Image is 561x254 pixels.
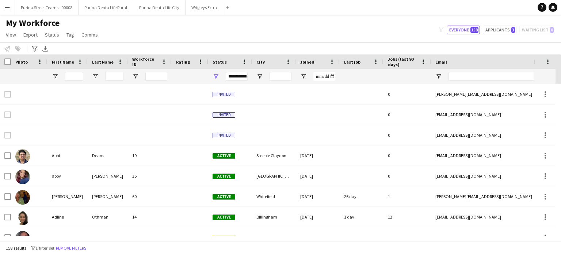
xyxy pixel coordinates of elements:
span: Invited [213,235,235,240]
div: [PERSON_NAME] [88,186,128,206]
span: Joined [300,59,314,65]
div: [PERSON_NAME] [47,227,88,247]
button: Open Filter Menu [213,73,219,80]
span: Active [213,215,235,220]
div: [DATE] [296,145,340,166]
div: Adlina [47,207,88,227]
button: Applicants3 [483,26,516,34]
div: 0 [383,227,431,247]
span: Active [213,153,235,159]
div: 0 [383,125,431,145]
button: Open Filter Menu [52,73,58,80]
a: Export [20,30,41,39]
img: Abbi Deans [15,149,30,164]
div: 0 [383,145,431,166]
a: Status [42,30,62,39]
div: 0 [383,105,431,125]
div: Billingham [252,207,296,227]
span: Comms [81,31,98,38]
input: Row Selection is disabled for this row (unchecked) [4,111,11,118]
img: abby thomas [15,170,30,184]
span: Rating [176,59,190,65]
span: Tag [66,31,74,38]
div: 1 day [340,207,383,227]
span: Jobs (last 90 days) [388,56,418,67]
div: 14 [128,207,172,227]
span: Workforce ID [132,56,159,67]
div: Steeple Claydon [252,145,296,166]
input: Last Name Filter Input [105,72,123,81]
button: Purina Denta Life City [133,0,186,15]
div: 126 [128,227,172,247]
div: [DATE] [296,227,340,247]
div: [DATE] [296,186,340,206]
span: Status [45,31,59,38]
input: Row Selection is disabled for this row (unchecked) [4,132,11,139]
span: Photo [15,59,28,65]
div: [PERSON_NAME] [88,166,128,186]
a: Tag [64,30,77,39]
button: Wrigleys Extra [186,0,223,15]
button: Purina Street Teams - 00008 [15,0,79,15]
span: Active [213,174,235,179]
div: abby [47,166,88,186]
img: Adlina Othman [15,211,30,225]
input: City Filter Input [270,72,291,81]
div: 0 [383,166,431,186]
a: Comms [79,30,101,39]
div: Abbi [47,145,88,166]
div: [PERSON_NAME] [88,227,128,247]
div: 26 days [340,186,383,206]
button: Open Filter Menu [92,73,99,80]
span: Email [435,59,447,65]
div: Whitefield [252,186,296,206]
span: Active [213,194,235,200]
div: 12 [383,207,431,227]
button: Open Filter Menu [300,73,307,80]
span: City [256,59,265,65]
img: Adele Lee [15,190,30,205]
span: My Workforce [6,18,60,29]
span: First Name [52,59,74,65]
button: Open Filter Menu [435,73,442,80]
input: Joined Filter Input [313,72,335,81]
span: Export [23,31,38,38]
a: View [3,30,19,39]
div: [GEOGRAPHIC_DATA] [252,166,296,186]
span: 3 [511,27,515,33]
input: First Name Filter Input [65,72,83,81]
span: 1 filter set [35,245,54,251]
button: Open Filter Menu [256,73,263,80]
div: 60 [128,186,172,206]
div: [DATE] [296,207,340,227]
div: Deans [88,145,128,166]
span: View [6,31,16,38]
div: 0 [383,84,431,104]
div: Othman [88,207,128,227]
img: Aimee Wanley-Haynes [15,231,30,246]
span: 158 [470,27,478,33]
span: Invited [213,92,235,97]
span: Last Name [92,59,114,65]
input: Row Selection is disabled for this row (unchecked) [4,91,11,98]
div: 1 [383,186,431,206]
div: 19 [128,145,172,166]
span: Status [213,59,227,65]
div: East [PERSON_NAME] [252,227,296,247]
span: Invited [213,112,235,118]
button: Open Filter Menu [132,73,139,80]
span: Last job [344,59,360,65]
button: Purina Denta Life Rural [79,0,133,15]
div: [PERSON_NAME] [47,186,88,206]
div: 35 [128,166,172,186]
app-action-btn: Advanced filters [30,44,39,53]
button: Remove filters [54,244,88,252]
input: Workforce ID Filter Input [145,72,167,81]
span: Invited [213,133,235,138]
app-action-btn: Export XLSX [41,44,50,53]
div: [DATE] [296,166,340,186]
button: Everyone158 [447,26,480,34]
